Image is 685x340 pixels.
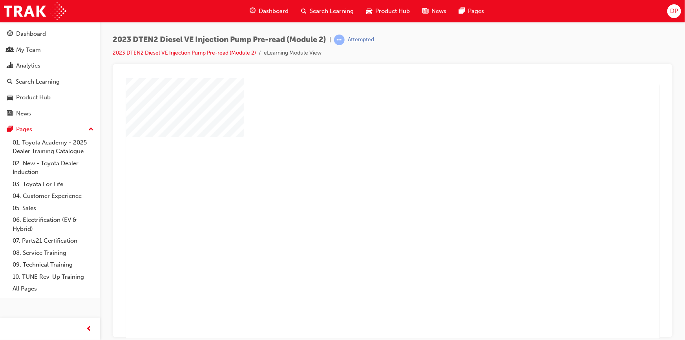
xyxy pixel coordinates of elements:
a: 01. Toyota Academy - 2025 Dealer Training Catalogue [9,137,97,157]
a: 07. Parts21 Certification [9,235,97,247]
span: News [431,7,446,16]
button: Pages [3,122,97,137]
a: My Team [3,43,97,57]
a: All Pages [9,283,97,295]
button: DashboardMy TeamAnalyticsSearch LearningProduct HubNews [3,25,97,122]
span: learningRecordVerb_ATTEMPT-icon [334,35,345,45]
img: Trak [4,2,66,20]
div: Analytics [16,61,40,70]
div: Dashboard [16,29,46,38]
a: News [3,106,97,121]
a: 04. Customer Experience [9,190,97,202]
a: 02. New - Toyota Dealer Induction [9,157,97,178]
span: Product Hub [375,7,410,16]
span: news-icon [422,6,428,16]
a: Dashboard [3,27,97,41]
span: search-icon [7,79,13,86]
div: News [16,109,31,118]
span: 2023 DTEN2 Diesel VE Injection Pump Pre-read (Module 2) [113,35,326,44]
span: pages-icon [459,6,465,16]
span: car-icon [366,6,372,16]
span: | [329,35,331,44]
a: guage-iconDashboard [243,3,295,19]
a: 03. Toyota For Life [9,178,97,190]
div: Pages [16,125,32,134]
a: Analytics [3,58,97,73]
span: DP [670,7,678,16]
span: people-icon [7,47,13,54]
a: news-iconNews [416,3,453,19]
a: car-iconProduct Hub [360,3,416,19]
span: guage-icon [250,6,256,16]
span: up-icon [88,124,94,135]
span: car-icon [7,94,13,101]
button: DP [667,4,681,18]
a: 09. Technical Training [9,259,97,271]
a: pages-iconPages [453,3,490,19]
span: pages-icon [7,126,13,133]
a: Search Learning [3,75,97,89]
a: 2023 DTEN2 Diesel VE Injection Pump Pre-read (Module 2) [113,49,256,56]
div: Product Hub [16,93,51,102]
span: prev-icon [86,324,92,334]
span: chart-icon [7,62,13,69]
div: My Team [16,46,41,55]
span: guage-icon [7,31,13,38]
span: news-icon [7,110,13,117]
span: Dashboard [259,7,289,16]
span: Pages [468,7,484,16]
a: 06. Electrification (EV & Hybrid) [9,214,97,235]
a: 10. TUNE Rev-Up Training [9,271,97,283]
li: eLearning Module View [264,49,321,58]
a: 05. Sales [9,202,97,214]
div: Attempted [348,36,374,44]
span: Search Learning [310,7,354,16]
a: Product Hub [3,90,97,105]
span: search-icon [301,6,307,16]
a: search-iconSearch Learning [295,3,360,19]
a: 08. Service Training [9,247,97,259]
div: Search Learning [16,77,60,86]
